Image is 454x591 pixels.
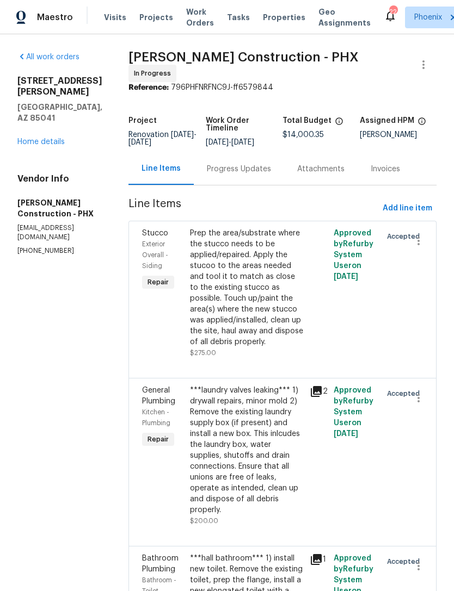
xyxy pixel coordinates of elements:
[142,241,168,269] span: Exterior Overall - Siding
[387,231,424,242] span: Accepted
[139,12,173,23] span: Projects
[17,53,79,61] a: All work orders
[17,246,102,256] p: [PHONE_NUMBER]
[142,409,170,426] span: Kitchen - Plumbing
[387,556,424,567] span: Accepted
[17,173,102,184] h4: Vendor Info
[283,131,324,139] span: $14,000.35
[207,164,271,175] div: Progress Updates
[128,131,197,146] span: Renovation
[37,12,73,23] span: Maestro
[142,163,181,174] div: Line Items
[389,7,397,17] div: 22
[378,198,437,219] button: Add line item
[17,138,65,146] a: Home details
[414,12,442,23] span: Phoenix
[360,117,414,125] h5: Assigned HPM
[128,84,169,91] b: Reference:
[335,117,343,131] span: The total cost of line items that have been proposed by Opendoor. This sum includes line items th...
[263,12,305,23] span: Properties
[227,14,250,21] span: Tasks
[334,273,358,281] span: [DATE]
[143,434,173,445] span: Repair
[143,277,173,288] span: Repair
[283,117,332,125] h5: Total Budget
[142,229,168,237] span: Stucco
[128,131,197,146] span: -
[190,228,303,347] div: Prep the area/substrate where the stucco needs to be applied/repaired. Apply the stucoo to the ar...
[142,555,179,573] span: Bathroom Plumbing
[334,387,373,438] span: Approved by Refurby System User on
[171,131,194,139] span: [DATE]
[334,430,358,438] span: [DATE]
[190,350,216,356] span: $275.00
[383,202,432,215] span: Add line item
[206,139,229,146] span: [DATE]
[334,229,373,281] span: Approved by Refurby System User on
[128,139,151,146] span: [DATE]
[134,68,175,79] span: In Progress
[297,164,345,175] div: Attachments
[190,385,303,515] div: ***laundry valves leaking*** 1) drywall repairs, minor mold 2) Remove the existing laundry supply...
[186,7,214,28] span: Work Orders
[318,7,371,28] span: Geo Assignments
[418,117,426,131] span: The hpm assigned to this work order.
[17,197,102,219] h5: [PERSON_NAME] Construction - PHX
[104,12,126,23] span: Visits
[17,102,102,123] h5: [GEOGRAPHIC_DATA], AZ 85041
[371,164,400,175] div: Invoices
[128,117,157,125] h5: Project
[142,387,175,405] span: General Plumbing
[310,385,327,398] div: 2
[310,553,327,566] div: 1
[387,388,424,399] span: Accepted
[128,51,359,64] span: [PERSON_NAME] Construction - PHX
[360,131,437,139] div: [PERSON_NAME]
[128,198,378,219] span: Line Items
[128,82,437,93] div: 796PHFNRFNC9J-ff6579844
[190,518,218,524] span: $200.00
[206,117,283,132] h5: Work Order Timeline
[231,139,254,146] span: [DATE]
[206,139,254,146] span: -
[17,223,102,242] p: [EMAIL_ADDRESS][DOMAIN_NAME]
[17,76,102,97] h2: [STREET_ADDRESS][PERSON_NAME]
